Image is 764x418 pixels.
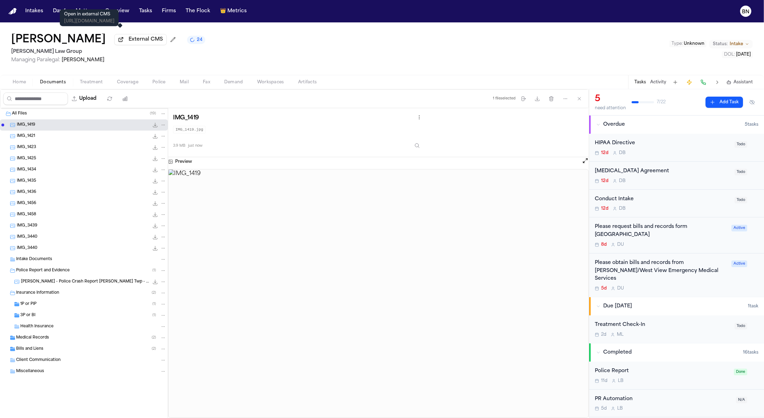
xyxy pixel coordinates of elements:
[595,367,730,375] div: Police Report
[64,19,115,24] p: [URL][DOMAIN_NAME]
[722,51,753,58] button: Edit DOL: 2023-07-09
[589,390,764,418] div: Open task: PR Automation
[16,369,44,375] span: Miscellaneous
[17,189,36,195] span: IMG_1436
[16,357,61,363] span: Client Communication
[40,79,66,85] span: Documents
[730,41,743,47] span: Intake
[136,5,155,18] button: Tasks
[589,362,764,390] div: Open task: Police Report
[670,77,680,87] button: Add Task
[152,166,159,173] button: Download IMG_1434
[724,53,735,57] span: DOL :
[20,313,35,319] span: 3P or BI
[669,40,707,47] button: Edit Type: Unknown
[595,223,727,239] div: Please request bills and records form [GEOGRAPHIC_DATA]
[11,57,60,63] span: Managing Paralegal:
[224,79,243,85] span: Demand
[11,34,106,46] h1: [PERSON_NAME]
[152,245,159,252] button: Download IMG_3440
[17,156,36,162] span: IMG_1425
[734,369,747,375] span: Done
[603,121,625,128] span: Overdue
[617,332,624,337] span: M L
[17,223,37,229] span: IMG_3439
[152,234,159,241] button: Download IMG_3440
[17,145,36,151] span: IMG_1423
[152,269,156,272] span: ( 1 )
[152,177,159,184] button: Download IMG_1435
[748,304,758,309] span: 1 task
[102,5,132,18] button: Overview
[217,5,249,18] button: crownMetrics
[17,212,36,218] span: IMG_1458
[601,242,607,248] span: 8d
[735,141,747,148] span: Todo
[152,336,156,340] span: ( 2 )
[617,242,624,248] span: D U
[657,99,666,105] span: 7 / 22
[634,79,646,85] button: Tasks
[735,197,747,203] span: Todo
[743,350,758,355] span: 16 task s
[64,12,115,17] p: Open in external CMS
[589,315,764,343] div: Open task: Treatment Check-In
[8,8,17,15] a: Home
[168,169,589,418] img: IMG_1419
[13,79,26,85] span: Home
[117,79,138,85] span: Coverage
[298,79,317,85] span: Artifacts
[603,303,632,310] span: Due [DATE]
[129,36,163,43] span: External CMS
[16,346,43,352] span: Bills and Liens
[731,225,747,231] span: Active
[619,178,626,184] span: D B
[582,157,589,166] button: Open preview
[20,324,54,330] span: Health Insurance
[617,286,624,291] span: D U
[734,79,753,85] span: Assistant
[8,8,17,15] img: Finch Logo
[114,34,167,45] button: External CMS
[180,79,189,85] span: Mail
[3,92,68,105] input: Search files
[68,92,101,105] button: Upload
[589,253,764,297] div: Open task: Please obtain bills and records from Ross/West View Emergency Medical Services
[589,343,764,362] button: Completed16tasks
[595,93,626,105] div: 5
[203,79,210,85] span: Fax
[589,162,764,190] div: Open task: Retainer Agreement
[159,5,179,18] button: Firms
[17,234,37,240] span: IMG_3440
[17,133,35,139] span: IMG_1421
[582,157,589,164] button: Open preview
[745,122,758,127] span: 5 task s
[17,178,36,184] span: IMG_1435
[152,291,156,295] span: ( 2 )
[619,150,626,156] span: D B
[152,302,156,306] span: ( 1 )
[188,143,202,148] span: just now
[735,323,747,329] span: Todo
[601,378,607,384] span: 11d
[152,222,159,229] button: Download IMG_3439
[175,159,192,165] h3: Preview
[183,5,213,18] a: The Flock
[152,313,156,317] span: ( 1 )
[601,406,607,411] span: 5d
[589,134,764,162] div: Open task: HIPAA Directive
[11,48,205,56] h2: [PERSON_NAME] Law Group
[16,290,59,296] span: Insurance Information
[152,121,159,128] button: Download IMG_1419
[62,57,104,63] span: [PERSON_NAME]
[595,321,730,329] div: Treatment Check-In
[257,79,284,85] span: Workspaces
[746,97,758,108] button: Hide completed tasks (⌘⇧H)
[619,206,626,211] span: D B
[152,211,159,218] button: Download IMG_1458
[17,167,36,173] span: IMG_1434
[73,5,98,18] button: Matters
